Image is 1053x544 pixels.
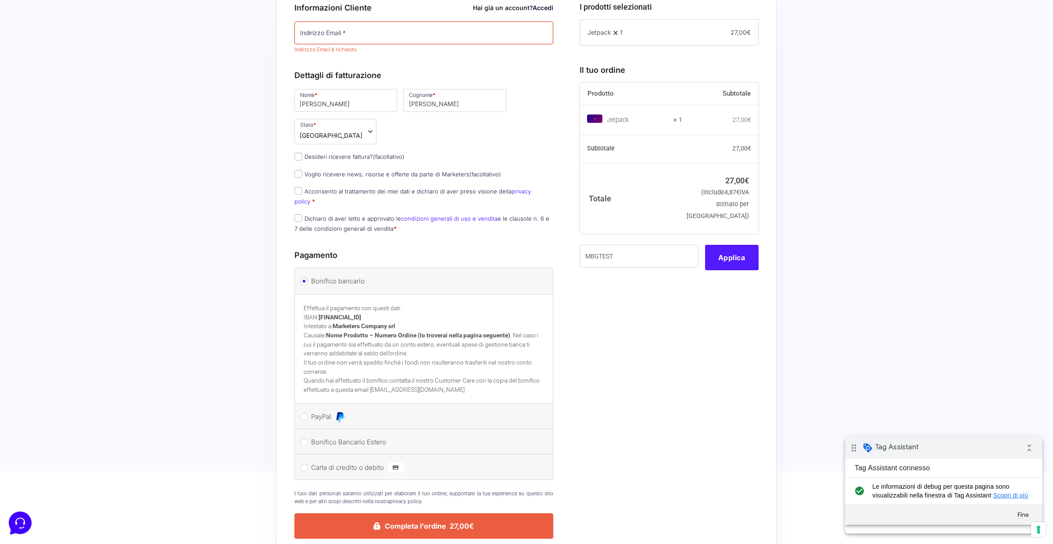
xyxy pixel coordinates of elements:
p: Il tuo ordine non verrà spedito finché i fondi non risulteranno trasferiti nel nostro conto corre... [304,358,544,376]
h3: Il tuo ordine [580,64,759,76]
input: Indirizzo Email * [294,21,553,44]
label: PayPal [311,410,534,423]
strong: × 1 [673,116,682,125]
label: Voglio ricevere news, risorse e offerte da parte di Marketers [294,171,501,178]
input: Cognome * [403,89,506,112]
input: Desideri ricevere fattura?(facoltativo) [294,153,302,161]
img: Jetpack [587,115,602,122]
button: Aiuto [115,282,168,302]
img: dark [42,49,60,67]
input: Cerca un articolo... [20,128,143,136]
span: € [748,145,751,152]
span: € [748,116,751,123]
span: (facoltativo) [469,171,501,178]
a: Scopri di più [148,55,183,62]
span: € [747,29,751,36]
span: Trova una risposta [14,109,68,116]
button: Completa l'ordine 27,00€ [294,513,553,539]
button: Le tue preferenze relative al consenso per le tecnologie di tracciamento [1031,522,1046,537]
strong: Nome Prodotto – Numero Ordine (lo troverai nella pagina seguente) [326,332,510,339]
p: Aiuto [135,294,148,302]
a: condizioni generali di uso e vendita [401,215,498,222]
input: Acconsento al trattamento dei miei dati e dichiaro di aver preso visione dellaprivacy policy [294,187,302,195]
h3: Pagamento [294,249,553,261]
bdi: 27,00 [732,116,751,123]
span: € [736,189,740,196]
span: 4,87 [724,189,740,196]
h3: Informazioni Cliente [294,2,553,14]
input: Dichiaro di aver letto e approvato lecondizioni generali di uso e venditae le clausole n. 6 e 7 d... [294,214,302,222]
bdi: 27,00 [725,176,749,185]
h3: I prodotti selezionati [580,1,759,13]
th: Subtotale [580,135,683,163]
span: Le informazioni di debug per questa pagina sono visualizzabili nella finestra di Tag Assistant [27,45,183,63]
h2: Ciao da Marketers 👋 [7,7,147,21]
input: Voglio ricevere news, risorse e offerte da parte di Marketers(facoltativo) [294,170,302,178]
input: Nome * [294,89,397,112]
div: Jetpack [607,116,668,125]
img: PayPal [335,412,345,422]
span: 27,00 [731,29,751,36]
small: (include IVA stimato per [GEOGRAPHIC_DATA]) [687,189,749,220]
span: 1 [620,29,623,36]
p: Messaggi [76,294,100,302]
a: privacy policy [390,498,421,505]
input: Coupon [580,245,698,268]
label: Bonifico Bancario Estero [311,436,534,449]
div: Hai già un account? [473,3,553,12]
th: Prodotto [580,82,683,105]
i: Comprimi badge di debug [175,2,193,20]
label: Acconsento al trattamento dei miei dati e dichiaro di aver preso visione della [294,188,531,205]
a: Accedi [533,4,553,11]
span: € [745,176,749,185]
span: Italia [300,131,362,140]
button: Fine [162,70,194,86]
h3: Dettagli di fatturazione [294,69,553,81]
i: check_circle [7,45,21,63]
span: Indirizzo Email è richiesto [294,46,357,53]
p: Quando hai effettuato il bonifico contatta il nostro Customer Care con la copia del bonifico effe... [304,376,544,394]
th: Totale [580,163,683,233]
label: Bonifico bancario [311,275,534,288]
button: Home [7,282,61,302]
span: Stato [294,119,376,144]
button: Applica [705,245,759,270]
p: I tuoi dati personali saranno utilizzati per elaborare il tuo ordine, supportare la tua esperienz... [294,490,553,505]
th: Subtotale [682,82,759,105]
label: Dichiaro di aver letto e approvato le e le clausole n. 6 e 7 delle condizioni generali di vendita [294,215,549,232]
strong: Marketers Company srl [333,322,395,329]
span: Jetpack [587,29,611,36]
label: Carta di credito o debito [311,461,534,474]
span: (facoltativo) [373,153,405,160]
bdi: 27,00 [732,145,751,152]
strong: [FINANCIAL_ID] [319,314,361,321]
span: Le tue conversazioni [14,35,75,42]
p: Home [26,294,41,302]
span: Inizia una conversazione [57,79,129,86]
button: Inizia una conversazione [14,74,161,91]
iframe: Customerly Messenger Launcher [7,510,33,536]
img: Carta di credito o debito [387,462,404,473]
img: dark [14,49,32,67]
button: Messaggi [61,282,115,302]
img: dark [28,49,46,67]
a: Apri Centro Assistenza [93,109,161,116]
p: Effettua il pagamento con questi dati. IBAN: Intestato a: Causale: . Nel caso i cui il pagamento ... [304,304,544,358]
span: Tag Assistant [30,6,74,14]
label: Desideri ricevere fattura? [294,153,405,160]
